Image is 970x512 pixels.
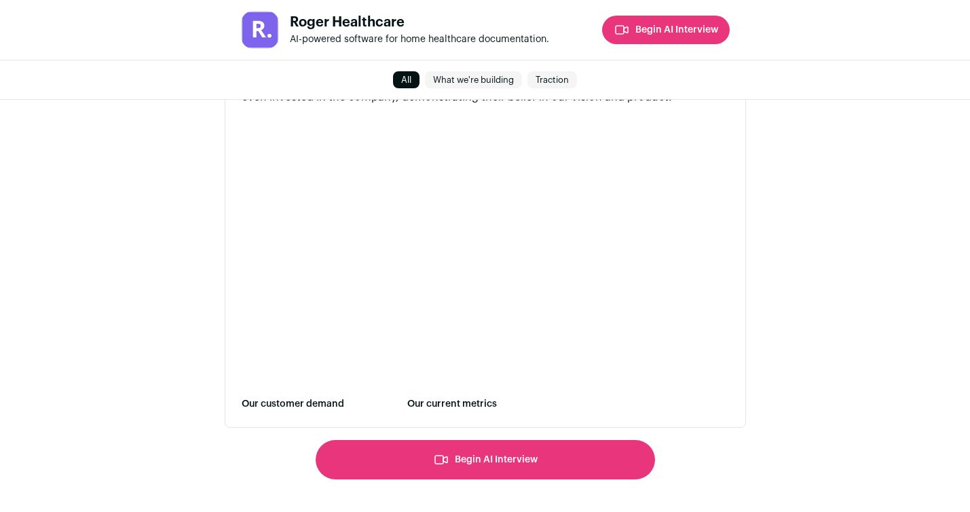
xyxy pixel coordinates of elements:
[290,35,549,44] span: AI-powered software for home healthcare documentation.
[527,72,577,88] a: Traction
[407,397,563,411] p: Our current metrics
[393,72,419,88] a: All
[242,12,278,48] img: 07978b5395e8014ef3b250df504f0417185f3d3bcc465d8ec78ff04fbe377bd2.jpg
[602,16,730,44] button: Begin AI Interview
[290,16,549,29] h1: Roger Healthcare
[242,397,397,411] p: Our customer demand
[425,72,522,88] a: What we're building
[316,440,655,479] button: Begin AI Interview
